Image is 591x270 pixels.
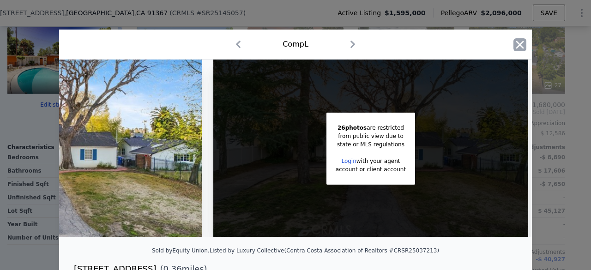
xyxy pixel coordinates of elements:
[336,132,406,140] div: from public view due to
[210,247,439,254] div: Listed by Luxury Collective (Contra Costa Association of Realtors #CRSR25037213)
[341,158,356,164] a: Login
[336,140,406,149] div: state or MLS regulations
[356,158,400,164] span: with your agent
[336,124,406,132] div: are restricted
[336,165,406,174] div: account or client account
[152,247,210,254] div: Sold by Equity Union .
[283,39,308,50] div: Comp L
[338,125,367,131] span: 26 photos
